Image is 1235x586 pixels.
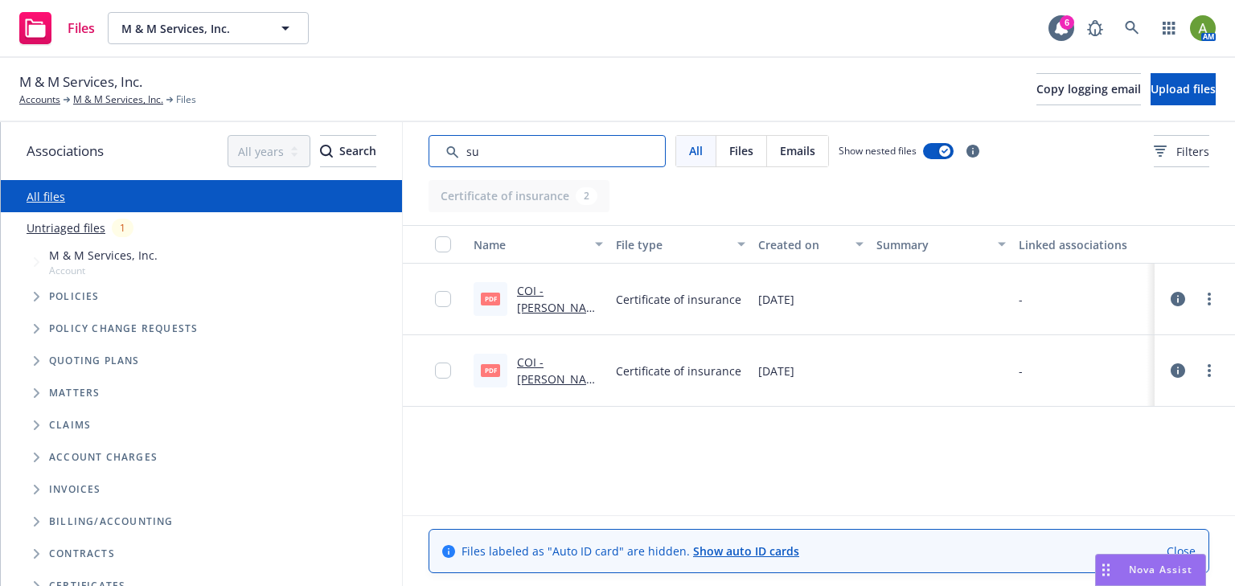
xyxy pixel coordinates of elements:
button: Filters [1154,135,1209,167]
a: more [1200,361,1219,380]
a: Show auto ID cards [693,543,799,559]
span: pdf [481,293,500,305]
button: Created on [752,225,870,264]
input: Toggle Row Selected [435,291,451,307]
span: Associations [27,141,104,162]
div: Summary [876,236,988,253]
span: Policy change requests [49,324,198,334]
div: 6 [1060,15,1074,30]
span: Files [729,142,753,159]
svg: Search [320,145,333,158]
span: Filters [1176,143,1209,160]
span: Quoting plans [49,356,140,366]
span: [DATE] [758,291,794,308]
span: Show nested files [839,144,917,158]
span: Billing/Accounting [49,517,174,527]
a: M & M Services, Inc. [73,92,163,107]
span: Account [49,264,158,277]
a: Close [1167,543,1196,559]
span: Certificate of insurance [616,363,741,379]
span: Files [68,22,95,35]
a: Report a Bug [1079,12,1111,44]
button: Summary [870,225,1012,264]
span: M & M Services, Inc. [49,247,158,264]
div: Drag to move [1096,555,1116,585]
button: Name [467,225,609,264]
span: M & M Services, Inc. [19,72,142,92]
span: Nova Assist [1129,563,1192,576]
button: Copy logging email [1036,73,1141,105]
span: Copy logging email [1036,81,1141,96]
span: Files labeled as "Auto ID card" are hidden. [462,543,799,559]
span: Upload files [1151,81,1216,96]
div: Created on [758,236,846,253]
div: Search [320,136,376,166]
div: - [1019,291,1023,308]
span: Contracts [49,549,115,559]
span: Invoices [49,485,101,494]
img: photo [1190,15,1216,41]
input: Search by keyword... [429,135,666,167]
div: Linked associations [1019,236,1148,253]
input: Select all [435,236,451,252]
input: Toggle Row Selected [435,363,451,379]
a: All files [27,189,65,204]
span: M & M Services, Inc. [121,20,261,37]
div: Name [474,236,585,253]
span: Filters [1154,143,1209,160]
a: COI - [PERSON_NAME] [PERSON_NAME] Landscape Supplies - M & M Services, Inc..pdf [517,283,597,416]
span: Files [176,92,196,107]
button: Linked associations [1012,225,1155,264]
div: Tree Example [1,244,402,506]
span: All [689,142,703,159]
span: [DATE] [758,363,794,379]
button: SearchSearch [320,135,376,167]
a: Search [1116,12,1148,44]
div: - [1019,363,1023,379]
div: 1 [112,219,133,237]
button: File type [609,225,752,264]
a: Switch app [1153,12,1185,44]
div: File type [616,236,728,253]
button: Upload files [1151,73,1216,105]
span: Policies [49,292,100,301]
a: Accounts [19,92,60,107]
a: Untriaged files [27,219,105,236]
span: Matters [49,388,100,398]
a: more [1200,289,1219,309]
span: Certificate of insurance [616,291,741,308]
a: Files [13,6,101,51]
span: pdf [481,364,500,376]
span: Emails [780,142,815,159]
a: COI - [PERSON_NAME] [PERSON_NAME] Landscape Supplies - M & M Services, Inc. - fillable.pdf [517,354,601,488]
span: Claims [49,420,91,430]
button: M & M Services, Inc. [108,12,309,44]
button: Nova Assist [1095,554,1206,586]
span: Account charges [49,453,158,462]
